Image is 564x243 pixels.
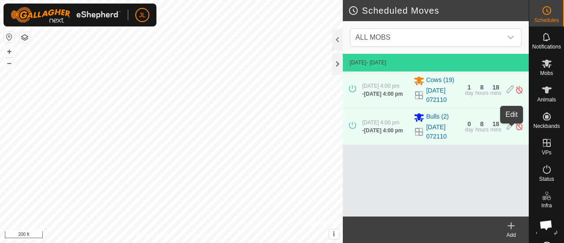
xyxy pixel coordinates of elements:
[19,32,30,43] button: Map Layers
[534,213,558,237] div: Open chat
[11,7,121,23] img: Gallagher Logo
[534,18,559,23] span: Schedules
[468,84,471,90] div: 1
[426,75,454,86] span: Cows (19)
[362,83,399,89] span: [DATE] 4:00 pm
[540,71,553,76] span: Mobs
[475,90,489,96] div: hours
[493,121,500,127] div: 18
[329,229,339,239] button: i
[537,97,556,102] span: Animals
[536,229,557,235] span: Heatmap
[480,84,484,90] div: 8
[502,29,519,46] div: dropdown trigger
[352,29,502,46] span: ALL MOBS
[366,60,386,66] span: - [DATE]
[490,127,501,132] div: mins
[364,127,403,134] span: [DATE] 4:00 pm
[137,232,170,239] a: Privacy Policy
[515,122,523,131] img: Turn off schedule move
[362,120,399,126] span: [DATE] 4:00 pm
[4,58,15,68] button: –
[515,85,523,94] img: Turn off schedule move
[541,203,552,208] span: Infra
[348,5,529,16] h2: Scheduled Moves
[426,86,460,105] a: [DATE] 072110
[532,44,561,49] span: Notifications
[493,231,529,239] div: Add
[539,176,554,182] span: Status
[533,123,560,129] span: Neckbands
[480,121,484,127] div: 8
[542,150,551,155] span: VPs
[364,91,403,97] span: [DATE] 4:00 pm
[465,90,473,96] div: day
[180,232,206,239] a: Contact Us
[362,90,403,98] div: -
[426,112,449,123] span: Bulls (2)
[139,11,146,20] span: JL
[350,60,367,66] span: [DATE]
[426,123,460,141] a: [DATE] 072110
[468,121,471,127] div: 0
[333,230,334,238] span: i
[362,127,403,135] div: -
[490,90,501,96] div: mins
[493,84,500,90] div: 18
[475,127,489,132] div: hours
[465,127,473,132] div: day
[4,32,15,42] button: Reset Map
[4,46,15,57] button: +
[356,34,390,41] span: ALL MOBS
